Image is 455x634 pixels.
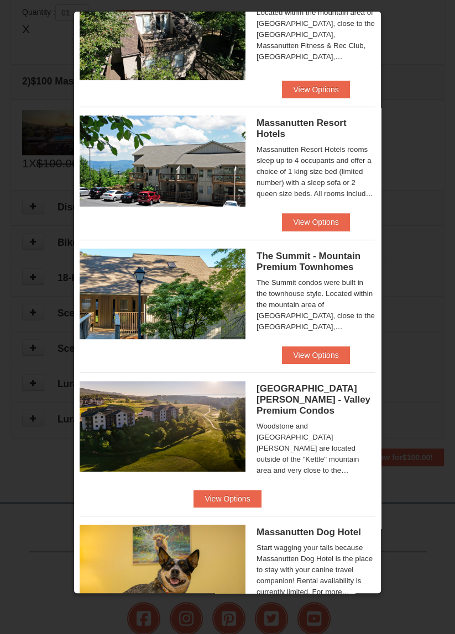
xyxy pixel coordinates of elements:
span: Massanutten Resort Hotels [257,118,346,139]
img: 19219034-1-0eee7e00.jpg [80,249,245,339]
button: View Options [282,213,349,231]
button: View Options [282,81,349,98]
span: The Summit - Mountain Premium Townhomes [257,251,360,272]
button: View Options [193,490,261,508]
div: Massanutten Resort Hotels rooms sleep up to 4 occupants and offer a choice of 1 king size bed (li... [257,144,375,199]
img: 27428181-5-81c892a3.jpg [80,525,245,615]
div: The Summit condos were built in the townhouse style. Located within the mountain area of [GEOGRAP... [257,277,375,332]
img: 19219041-4-ec11c166.jpg [80,381,245,472]
span: [GEOGRAPHIC_DATA][PERSON_NAME] - Valley Premium Condos [257,383,370,416]
button: View Options [282,346,349,364]
span: Massanutten Dog Hotel [257,527,361,537]
div: Located within the mountain area of [GEOGRAPHIC_DATA], close to the [GEOGRAPHIC_DATA], Massanutte... [257,7,375,62]
img: 19219026-1-e3b4ac8e.jpg [80,115,245,206]
div: Woodstone and [GEOGRAPHIC_DATA][PERSON_NAME] are located outside of the "Kettle" mountain area an... [257,421,375,476]
div: Start wagging your tails because Massanutten Dog Hotel is the place to stay with your canine trav... [257,542,375,598]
